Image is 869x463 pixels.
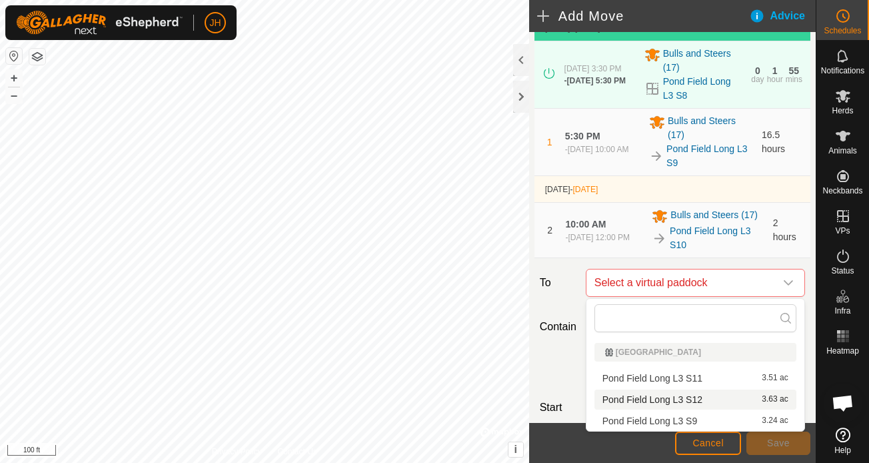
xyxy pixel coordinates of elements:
[816,422,869,460] a: Help
[605,348,786,356] div: [GEOGRAPHIC_DATA]
[773,217,796,242] span: 2 hours
[212,446,262,458] a: Privacy Policy
[537,8,749,24] h2: Add Move
[209,16,221,30] span: JH
[834,446,851,454] span: Help
[775,270,802,296] div: dropdown trigger
[567,76,626,85] span: [DATE] 5:30 PM
[762,129,785,154] span: 16.5 hours
[746,432,810,455] button: Save
[534,319,580,335] label: Contain
[831,267,854,275] span: Status
[572,185,598,194] span: [DATE]
[594,368,796,388] li: Pond Field Long L3 S11
[786,75,802,83] div: mins
[565,219,606,229] span: 10:00 AM
[568,233,629,242] span: [DATE] 12:00 PM
[652,231,667,246] img: To
[822,187,862,195] span: Neckbands
[508,442,523,457] button: i
[545,185,570,194] span: [DATE]
[602,416,697,426] span: Pond Field Long L3 S9
[663,47,744,75] span: Bulls and Steers (17)
[826,347,859,355] span: Heatmap
[547,225,552,236] span: 2
[670,224,765,252] a: Pond Field Long L3 S10
[514,444,516,455] span: i
[668,114,754,142] span: Bulls and Steers (17)
[772,66,778,75] div: 1
[762,416,788,426] span: 3.24 ac
[821,67,864,75] span: Notifications
[762,395,788,404] span: 3.63 ac
[824,27,861,35] span: Schedules
[565,143,629,155] div: -
[16,11,183,35] img: Gallagher Logo
[675,432,741,455] button: Cancel
[834,307,850,315] span: Infra
[594,411,796,431] li: Pond Field Long L3 S9
[602,374,702,383] span: Pond Field Long L3 S11
[570,23,600,33] span: - [DATE]
[666,142,754,170] a: Pond Field Long L3 S9
[6,87,22,103] button: –
[663,75,744,103] a: Pond Field Long L3 S8
[828,147,857,155] span: Animals
[832,107,853,115] span: Herds
[755,66,760,75] div: 0
[751,75,764,83] div: day
[545,23,570,33] span: [DATE]
[6,48,22,64] button: Reset Map
[534,400,580,416] label: Start
[570,185,598,194] span: -
[565,131,600,141] span: 5:30 PM
[568,145,629,154] span: [DATE] 10:00 AM
[586,338,804,431] ul: Option List
[589,270,775,296] span: Select a virtual paddock
[534,269,580,297] label: To
[692,438,724,448] span: Cancel
[762,374,788,383] span: 3.51 ac
[594,390,796,410] li: Pond Field Long L3 S12
[6,70,22,86] button: +
[564,64,622,73] span: [DATE] 3:30 PM
[564,75,626,87] div: -
[749,8,816,24] div: Advice
[835,227,850,235] span: VPs
[278,446,317,458] a: Contact Us
[767,75,783,83] div: hour
[602,395,702,404] span: Pond Field Long L3 S12
[547,137,552,147] span: 1
[789,66,800,75] div: 55
[565,232,629,244] div: -
[670,208,758,224] span: Bulls and Steers (17)
[823,383,863,423] div: Open chat
[767,438,790,448] span: Save
[29,49,45,65] button: Map Layers
[649,149,664,163] img: To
